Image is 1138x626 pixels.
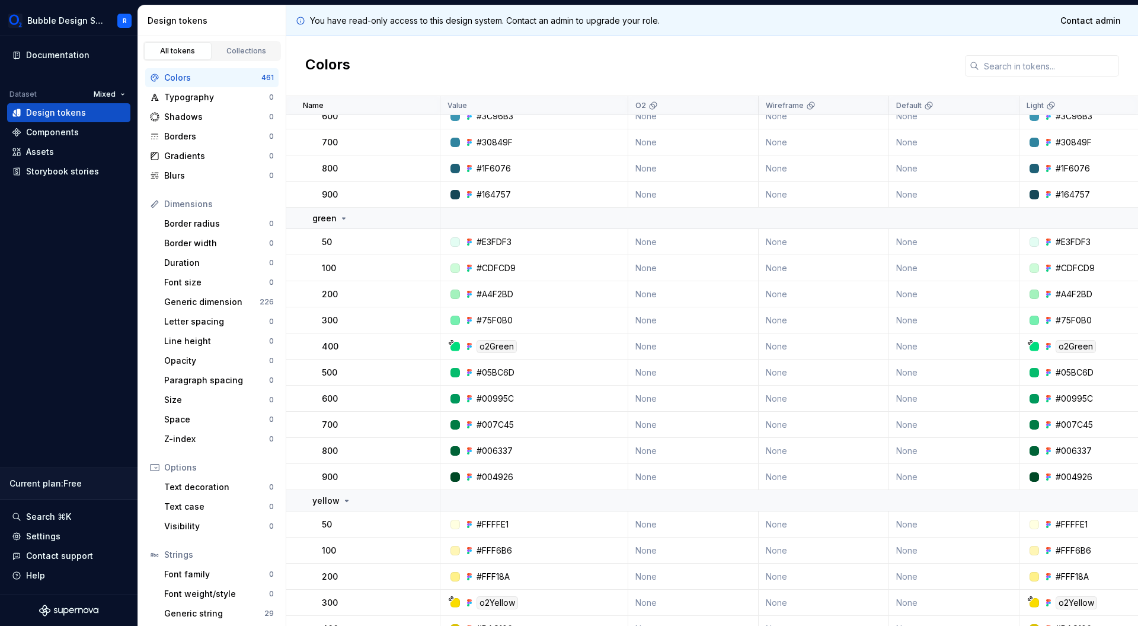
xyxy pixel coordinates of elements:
[164,111,269,123] div: Shadows
[164,150,269,162] div: Gradients
[759,590,889,616] td: None
[39,605,98,617] svg: Supernova Logo
[1056,367,1094,379] div: #05BC6D
[7,162,130,181] a: Storybook stories
[628,255,759,281] td: None
[305,55,350,77] h2: Colors
[759,129,889,155] td: None
[322,393,338,405] p: 600
[477,419,514,431] div: #007C45
[322,288,338,300] p: 200
[477,471,513,483] div: #004926
[889,281,1019,307] td: None
[759,307,889,333] td: None
[159,273,279,292] a: Font size0
[759,255,889,281] td: None
[303,101,324,110] p: Name
[477,163,511,174] div: #1F6076
[164,277,269,288] div: Font size
[628,281,759,307] td: None
[628,182,759,208] td: None
[164,501,269,513] div: Text case
[159,584,279,603] a: Font weight/style0
[477,393,514,405] div: #00995C
[889,129,1019,155] td: None
[269,317,274,326] div: 0
[164,316,269,328] div: Letter spacing
[7,546,130,565] button: Contact support
[159,253,279,272] a: Duration0
[628,360,759,386] td: None
[269,356,274,366] div: 0
[2,8,135,33] button: Bubble Design SystemR
[759,229,889,255] td: None
[628,564,759,590] td: None
[322,571,338,583] p: 200
[164,433,269,445] div: Z-index
[1056,545,1091,557] div: #FFF6B6
[164,257,269,269] div: Duration
[477,367,514,379] div: #05BC6D
[159,234,279,253] a: Border width0
[312,212,337,224] p: green
[889,307,1019,333] td: None
[264,609,274,618] div: 29
[759,511,889,538] td: None
[145,147,279,166] a: Gradients0
[159,497,279,516] a: Text case0
[159,478,279,497] a: Text decoration0
[477,262,516,274] div: #CDFCD9
[889,333,1019,360] td: None
[145,88,279,107] a: Typography0
[628,438,759,464] td: None
[164,237,269,249] div: Border width
[145,68,279,87] a: Colors461
[889,511,1019,538] td: None
[27,15,103,27] div: Bubble Design System
[7,103,130,122] a: Design tokens
[26,126,79,138] div: Components
[7,46,130,65] a: Documentation
[7,507,130,526] button: Search ⌘K
[145,107,279,126] a: Shadows0
[322,519,332,530] p: 50
[477,110,513,122] div: #3C96B3
[1056,519,1088,530] div: #FFFFE1
[1056,236,1091,248] div: #E3FDF3
[889,412,1019,438] td: None
[1060,15,1121,27] span: Contact admin
[88,86,130,103] button: Mixed
[322,236,332,248] p: 50
[269,219,274,228] div: 0
[322,163,338,174] p: 800
[7,142,130,161] a: Assets
[889,155,1019,182] td: None
[145,127,279,146] a: Borders0
[322,597,338,609] p: 300
[322,314,338,326] p: 300
[628,129,759,155] td: None
[1056,288,1092,300] div: #A4F2BD
[1056,110,1092,122] div: #3C96B3
[889,564,1019,590] td: None
[322,471,338,483] p: 900
[477,340,517,353] div: o2Green
[269,434,274,444] div: 0
[159,410,279,429] a: Space0
[159,430,279,449] a: Z-index0
[759,281,889,307] td: None
[1056,419,1093,431] div: #007C45
[477,571,510,583] div: #FFF18A
[312,495,340,507] p: yellow
[269,482,274,492] div: 0
[759,412,889,438] td: None
[322,136,338,148] p: 700
[269,415,274,424] div: 0
[269,258,274,268] div: 0
[164,462,274,474] div: Options
[7,566,130,585] button: Help
[1027,101,1044,110] p: Light
[889,103,1019,129] td: None
[635,101,646,110] p: O2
